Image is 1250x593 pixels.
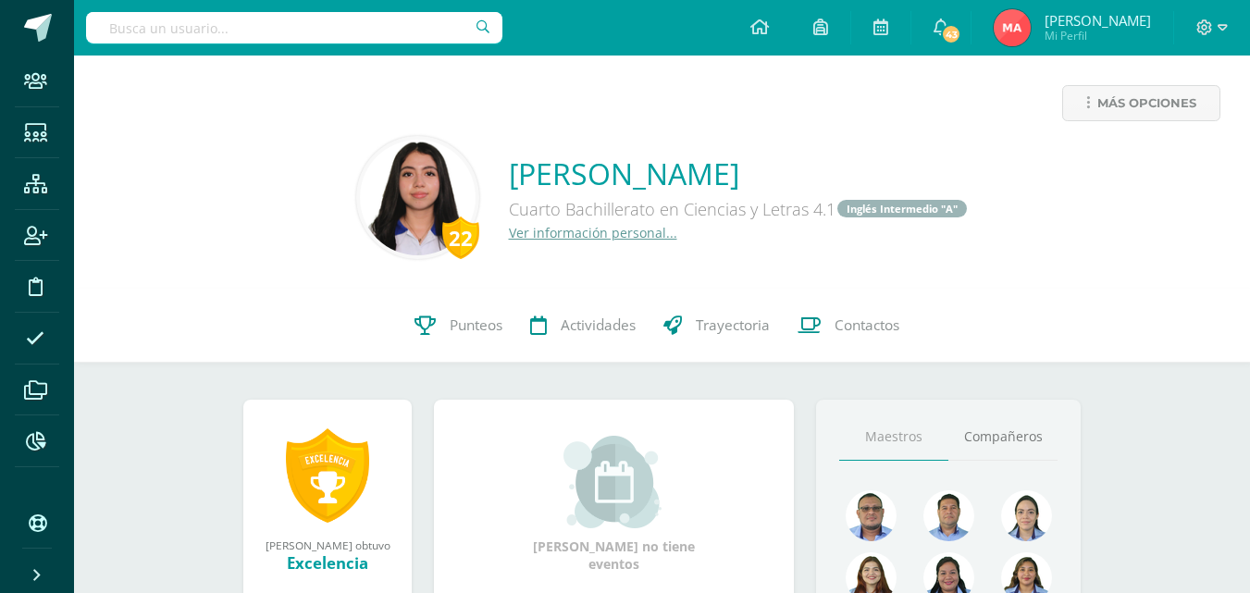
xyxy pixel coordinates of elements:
span: Actividades [561,315,636,335]
div: 22 [442,216,479,259]
span: [PERSON_NAME] [1045,11,1151,30]
input: Busca un usuario... [86,12,502,43]
img: 375aecfb130304131abdbe7791f44736.png [1001,490,1052,541]
a: Trayectoria [650,289,784,363]
img: 99962f3fa423c9b8099341731b303440.png [846,490,897,541]
span: 43 [941,24,961,44]
span: Punteos [450,315,502,335]
div: Excelencia [262,552,393,574]
a: Más opciones [1062,85,1220,121]
span: Trayectoria [696,315,770,335]
a: Inglés Intermedio "A" [837,200,967,217]
div: [PERSON_NAME] no tiene eventos [522,436,707,573]
img: 8d3d044f6c5e0d360e86203a217bbd6d.png [994,9,1031,46]
a: Contactos [784,289,913,363]
img: 06b84a66bb19a74d1742a434c2e5d525.png [360,140,476,255]
img: event_small.png [563,436,664,528]
img: 2ac039123ac5bd71a02663c3aa063ac8.png [923,490,974,541]
span: Mi Perfil [1045,28,1151,43]
span: Contactos [835,315,899,335]
div: Cuarto Bachillerato en Ciencias y Letras 4.1 [509,193,969,224]
a: Compañeros [948,414,1058,461]
span: Más opciones [1097,86,1196,120]
a: [PERSON_NAME] [509,154,969,193]
a: Actividades [516,289,650,363]
a: Maestros [839,414,948,461]
a: Punteos [401,289,516,363]
div: [PERSON_NAME] obtuvo [262,537,393,552]
a: Ver información personal... [509,224,677,241]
